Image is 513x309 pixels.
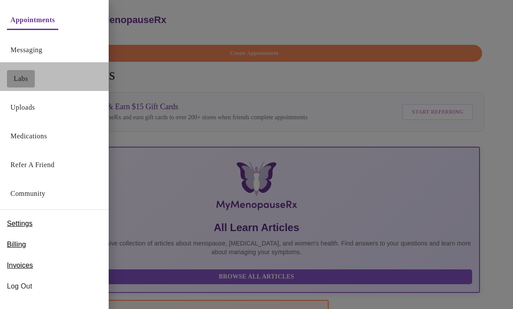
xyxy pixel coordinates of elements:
[14,73,28,85] a: Labs
[7,217,33,231] a: Settings
[10,159,55,171] a: Refer a Friend
[7,239,26,250] span: Billing
[10,44,42,56] a: Messaging
[7,259,33,272] a: Invoices
[7,70,35,87] button: Labs
[10,188,46,200] a: Community
[7,41,46,59] button: Messaging
[7,128,50,145] button: Medications
[7,185,49,202] button: Community
[7,281,102,292] span: Log Out
[7,218,33,229] span: Settings
[7,260,33,271] span: Invoices
[7,156,58,174] button: Refer a Friend
[10,14,55,26] a: Appointments
[7,99,39,116] button: Uploads
[10,101,35,114] a: Uploads
[10,130,47,142] a: Medications
[7,238,26,252] a: Billing
[7,11,58,30] button: Appointments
